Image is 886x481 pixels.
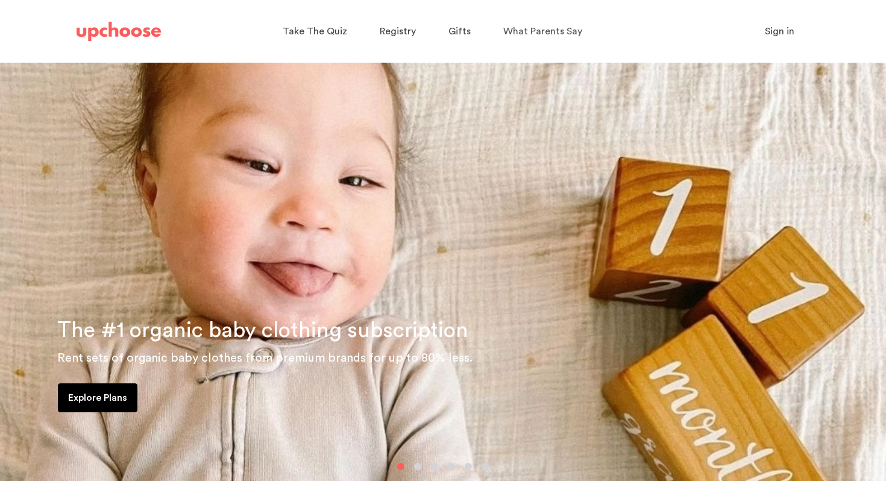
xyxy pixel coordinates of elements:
[765,27,794,36] span: Sign in
[448,20,474,43] a: Gifts
[68,391,127,405] p: Explore Plans
[380,27,416,36] span: Registry
[503,27,582,36] span: What Parents Say
[77,19,161,44] a: UpChoose
[503,20,586,43] a: What Parents Say
[448,27,471,36] span: Gifts
[283,20,351,43] a: Take The Quiz
[283,27,347,36] span: Take The Quiz
[57,348,872,368] p: Rent sets of organic baby clothes from premium brands for up to 80% less.
[750,19,809,43] button: Sign in
[57,319,468,341] span: The #1 organic baby clothing subscription
[380,20,419,43] a: Registry
[58,383,137,412] a: Explore Plans
[77,22,161,41] img: UpChoose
